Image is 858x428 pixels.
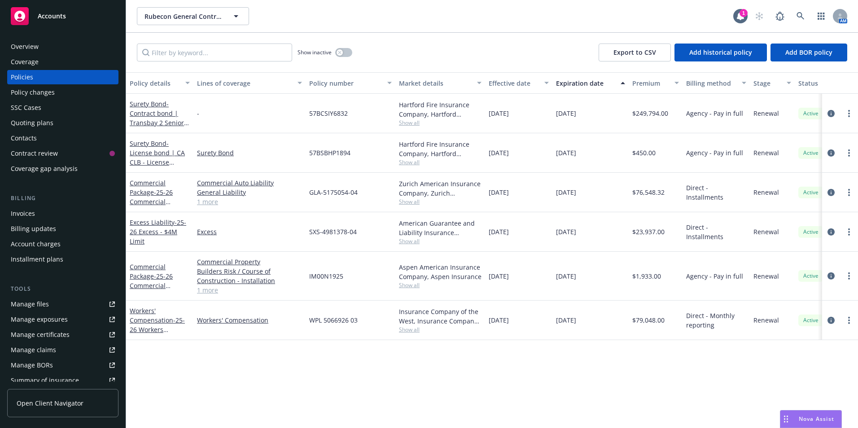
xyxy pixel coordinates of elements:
div: Quoting plans [11,116,53,130]
a: circleInformation [826,187,836,198]
div: Effective date [489,79,539,88]
a: Installment plans [7,252,118,266]
span: Renewal [753,148,779,157]
a: Commercial Package [130,262,187,309]
div: 1 [740,9,748,17]
span: Accounts [38,13,66,20]
span: Show all [399,326,482,333]
div: Manage certificates [11,328,70,342]
span: Direct - Installments [686,183,746,202]
span: $79,048.00 [632,315,665,325]
a: circleInformation [826,315,836,326]
a: Surety Bond [130,139,185,176]
a: circleInformation [826,148,836,158]
a: Account charges [7,237,118,251]
div: Premium [632,79,669,88]
div: Market details [399,79,472,88]
span: $1,933.00 [632,271,661,281]
div: Insurance Company of the West, Insurance Company of the West (ICW) [399,307,482,326]
span: Rubecon General Contracting, Inc. dba: Rubecon Builders Inc. [144,12,222,21]
button: Expiration date [552,72,629,94]
button: Effective date [485,72,552,94]
a: Excess [197,227,302,236]
a: more [844,271,854,281]
div: Billing [7,194,118,203]
a: circleInformation [826,271,836,281]
span: [DATE] [489,315,509,325]
button: Stage [750,72,795,94]
span: Show all [399,198,482,205]
span: Renewal [753,188,779,197]
div: Overview [11,39,39,54]
span: [DATE] [489,109,509,118]
div: Policy details [130,79,180,88]
button: Rubecon General Contracting, Inc. dba: Rubecon Builders Inc. [137,7,249,25]
a: Builders Risk / Course of Construction - Installation [197,266,302,285]
a: Switch app [812,7,830,25]
span: [DATE] [556,109,576,118]
a: Billing updates [7,222,118,236]
div: Summary of insurance [11,373,79,388]
div: Contacts [11,131,37,145]
a: more [844,227,854,237]
span: Direct - Monthly reporting [686,311,746,330]
span: Show inactive [298,48,332,56]
button: Add BOR policy [770,44,847,61]
div: Lines of coverage [197,79,292,88]
div: Hartford Fire Insurance Company, Hartford Insurance Group [399,100,482,119]
a: Invoices [7,206,118,221]
span: Manage exposures [7,312,118,327]
span: 57BCSIY6832 [309,109,348,118]
span: Renewal [753,109,779,118]
span: [DATE] [556,148,576,157]
a: Start snowing [750,7,768,25]
a: circleInformation [826,227,836,237]
div: Hartford Fire Insurance Company, Hartford Insurance Group [399,140,482,158]
span: Show all [399,158,482,166]
span: Active [802,188,820,197]
span: Active [802,228,820,236]
a: Manage files [7,297,118,311]
span: Show all [399,119,482,127]
div: Billing method [686,79,736,88]
span: - 25-26 Workers Compensation [130,316,185,343]
div: Coverage gap analysis [11,162,78,176]
button: Billing method [683,72,750,94]
span: IM00N1925 [309,271,343,281]
button: Market details [395,72,485,94]
div: Policies [11,70,33,84]
button: Premium [629,72,683,94]
div: American Guarantee and Liability Insurance Company, Zurich Insurance Group [399,218,482,237]
div: Invoices [11,206,35,221]
span: Add BOR policy [785,48,832,57]
a: Workers' Compensation [130,306,185,343]
div: Coverage [11,55,39,69]
span: SXS-4981378-04 [309,227,357,236]
a: Contacts [7,131,118,145]
a: Search [792,7,810,25]
span: Export to CSV [613,48,656,57]
span: Agency - Pay in full [686,148,743,157]
div: Policy number [309,79,382,88]
span: Renewal [753,271,779,281]
a: Manage BORs [7,358,118,372]
a: Surety Bond [197,148,302,157]
a: Coverage [7,55,118,69]
span: WPL 5066926 03 [309,315,358,325]
a: Policy changes [7,85,118,100]
a: SSC Cases [7,100,118,115]
a: more [844,108,854,119]
a: Commercial Property [197,257,302,266]
a: Excess Liability [130,218,186,245]
a: Surety Bond [130,100,186,136]
div: Expiration date [556,79,615,88]
a: Overview [7,39,118,54]
span: Agency - Pay in full [686,271,743,281]
div: Manage claims [11,343,56,357]
div: Contract review [11,146,58,161]
div: Policy changes [11,85,55,100]
a: more [844,187,854,198]
span: $450.00 [632,148,656,157]
a: General Liability [197,188,302,197]
span: Show all [399,237,482,245]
